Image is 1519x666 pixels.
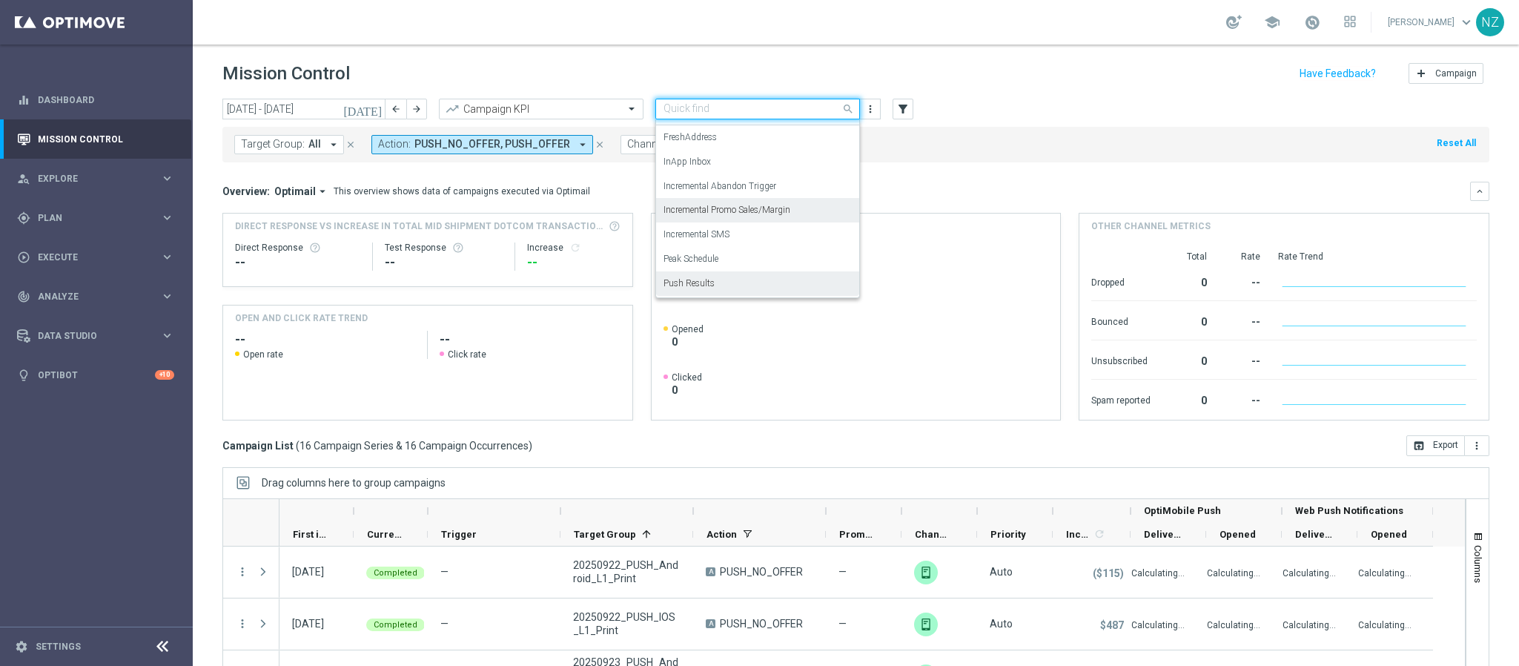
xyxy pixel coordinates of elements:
div: Unsubscribed [1091,348,1151,372]
i: refresh [569,242,581,254]
button: more_vert [863,100,878,118]
span: PUSH_NO_OFFER [720,617,803,630]
button: keyboard_arrow_down [1470,182,1489,201]
i: trending_up [445,102,460,116]
a: Optibot [38,355,155,395]
ng-select: Campaign KPI [439,99,643,119]
button: Action: PUSH_NO_OFFER, PUSH_OFFER arrow_drop_down [371,135,593,154]
div: Web Push Notifications [914,561,938,584]
label: Incremental SMS [663,228,729,241]
span: Opened [1371,529,1407,540]
div: equalizer Dashboard [16,94,175,106]
p: Calculating... [1283,617,1336,631]
p: Calculating... [1358,565,1412,579]
button: Channel: All arrow_drop_down [620,135,706,154]
ng-dropdown-panel: Options list [655,119,860,298]
div: -- [1225,269,1260,293]
div: Plan [17,211,160,225]
span: Promotions [839,529,876,540]
button: add Campaign [1409,63,1483,84]
button: more_vert [236,565,249,578]
span: A [706,567,715,576]
div: Explore [17,172,160,185]
button: lightbulb Optibot +10 [16,369,175,381]
button: more_vert [236,617,249,630]
i: keyboard_arrow_right [160,250,174,264]
div: 0 [1168,309,1207,332]
div: -- [385,254,503,271]
ng-select: Push Results [655,99,860,119]
h4: Other channel metrics [1091,220,1211,233]
div: Rate Trend [1278,251,1477,263]
span: ) [529,439,532,452]
i: arrow_back [391,104,401,114]
p: Calculating... [1207,617,1260,631]
span: — [838,565,847,578]
span: Explore [38,174,160,183]
span: Web Push Notifications [1295,505,1403,516]
button: more_vert [1465,435,1489,456]
span: — [440,566,449,578]
div: Data Studio [17,329,160,343]
button: Data Studio keyboard_arrow_right [16,330,175,342]
span: Campaign [1435,68,1477,79]
span: — [838,617,847,630]
div: Press SPACE to select this row. [279,599,1433,650]
div: Spam reported [1091,387,1151,411]
i: settings [15,640,28,653]
span: — [440,618,449,630]
span: All [308,138,321,151]
span: Target Group: [241,138,305,151]
div: Direct Response [235,242,360,254]
i: open_in_browser [1413,440,1425,452]
span: 20250922_PUSH_IOS _L1_Print [573,610,681,637]
h1: Mission Control [222,63,350,85]
span: Auto [990,618,1013,630]
p: Calculating... [1358,617,1412,631]
span: Opened [1219,529,1256,540]
span: 20250922_PUSH_Android_L1_Print [573,558,681,585]
i: keyboard_arrow_right [160,289,174,303]
i: arrow_drop_down [316,185,329,198]
colored-tag: Completed [366,565,425,579]
a: Mission Control [38,119,174,159]
i: refresh [1093,528,1105,540]
i: arrow_forward [411,104,422,114]
button: gps_fixed Plan keyboard_arrow_right [16,212,175,224]
h2: -- [235,331,415,349]
div: Push Results [663,271,852,296]
div: Total [1168,251,1207,263]
i: arrow_drop_down [327,138,340,151]
span: Channel [915,529,952,540]
div: InApp Inbox [663,150,852,174]
p: Calculating... [1131,565,1185,579]
span: A [706,619,715,628]
i: keyboard_arrow_right [160,171,174,185]
span: PUSH_NO_OFFER, PUSH_OFFER [414,138,570,151]
label: Push Results [663,277,715,290]
i: [DATE] [343,102,383,116]
button: Reset All [1435,135,1477,151]
span: Plan [38,214,160,222]
input: Select date range [222,99,385,119]
a: Dashboard [38,80,174,119]
h3: Overview: [222,185,270,198]
div: -- [1225,387,1260,411]
span: Clicked [672,372,702,383]
button: Mission Control [16,133,175,145]
div: -- [1225,309,1260,332]
multiple-options-button: Export to CSV [1406,439,1489,451]
div: -- [235,254,360,271]
div: Incremental Abandon Trigger [663,174,852,199]
h3: Campaign List [222,439,532,452]
button: close [344,136,357,153]
button: Target Group: All arrow_drop_down [234,135,344,154]
div: Test Response [385,242,503,254]
span: Open rate [243,349,283,360]
div: 22 Sep 2025, Monday [292,565,324,578]
span: school [1264,14,1280,30]
span: OptiMobile Push [1144,505,1221,516]
div: play_circle_outline Execute keyboard_arrow_right [16,251,175,263]
div: Dashboard [17,80,174,119]
div: 22 Sep 2025, Monday [292,617,324,630]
